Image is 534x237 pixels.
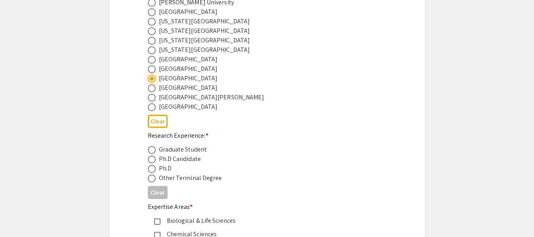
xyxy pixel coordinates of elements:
[159,102,218,112] div: [GEOGRAPHIC_DATA]
[160,216,368,226] div: Biological & Life Sciences
[159,154,201,164] div: Ph.D Candidate
[159,17,250,26] div: [US_STATE][GEOGRAPHIC_DATA]
[159,36,250,45] div: [US_STATE][GEOGRAPHIC_DATA]
[159,145,207,154] div: Graduate Student
[159,26,250,36] div: [US_STATE][GEOGRAPHIC_DATA]
[6,201,34,231] iframe: Chat
[148,115,168,128] button: Clear
[159,164,172,173] div: Ph.D
[148,131,208,140] mat-label: Research Experience:
[148,203,193,211] mat-label: Expertise Areas
[159,93,264,102] div: [GEOGRAPHIC_DATA][PERSON_NAME]
[159,83,218,93] div: [GEOGRAPHIC_DATA]
[159,7,218,17] div: [GEOGRAPHIC_DATA]
[159,74,218,83] div: [GEOGRAPHIC_DATA]
[159,55,218,64] div: [GEOGRAPHIC_DATA]
[159,64,218,74] div: [GEOGRAPHIC_DATA]
[148,186,168,199] button: Clear
[159,45,250,55] div: [US_STATE][GEOGRAPHIC_DATA]
[159,173,222,183] div: Other Terminal Degree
